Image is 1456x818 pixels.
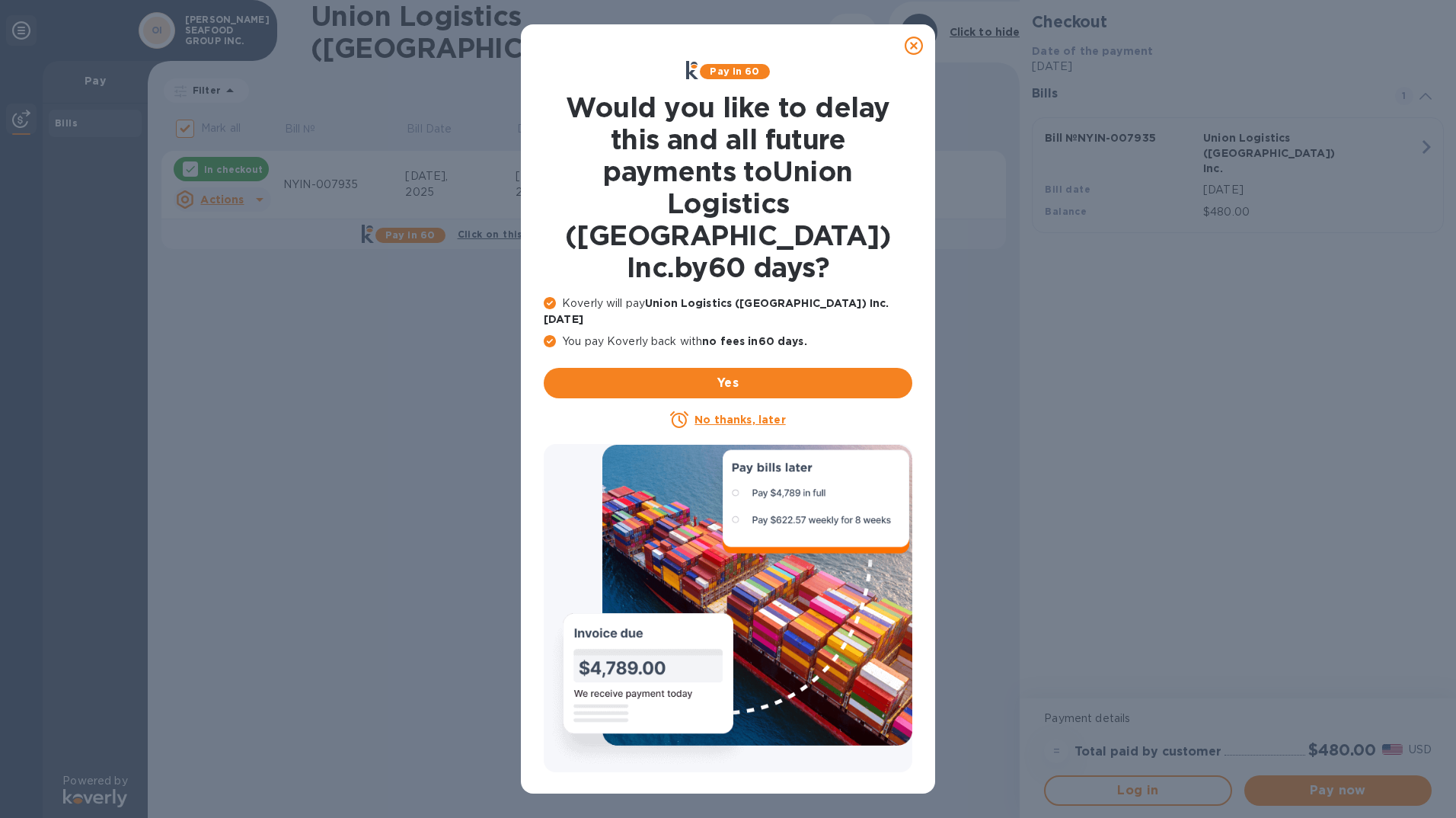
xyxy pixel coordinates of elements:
[544,297,889,325] b: Union Logistics ([GEOGRAPHIC_DATA]) Inc. [DATE]
[544,296,912,328] p: Koverly will pay
[544,334,912,350] p: You pay Koverly back with
[702,335,806,347] b: no fees in 60 days .
[710,66,759,77] b: Pay in 60
[556,374,900,392] span: Yes
[544,91,912,283] h1: Would you like to delay this and all future payments to Union Logistics ([GEOGRAPHIC_DATA]) Inc. ...
[694,414,785,426] u: No thanks, later
[544,368,912,398] button: Yes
